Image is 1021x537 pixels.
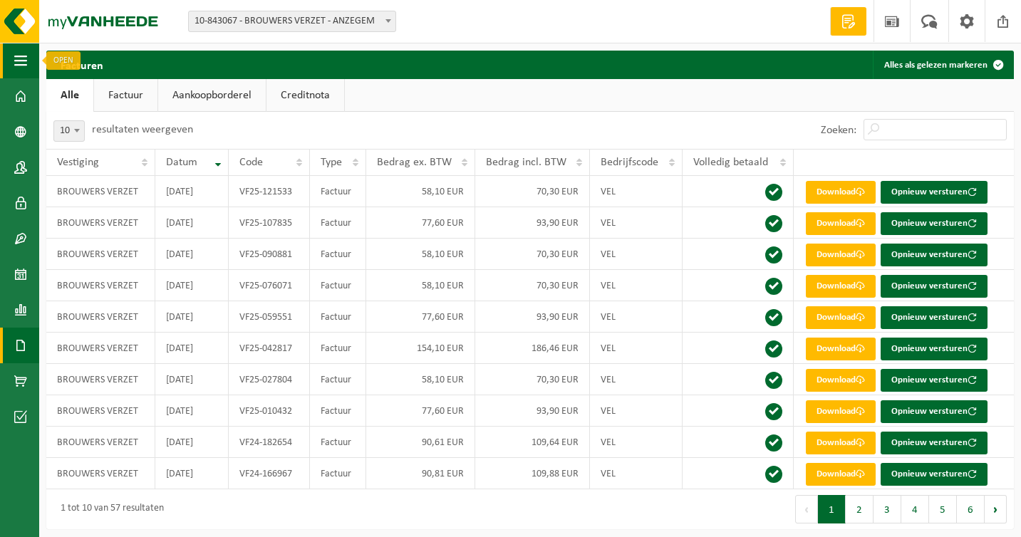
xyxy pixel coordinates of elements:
[54,121,84,141] span: 10
[881,212,988,235] button: Opnieuw versturen
[155,239,229,270] td: [DATE]
[590,364,683,395] td: VEL
[366,364,475,395] td: 58,10 EUR
[475,427,590,458] td: 109,64 EUR
[321,157,342,168] span: Type
[229,176,310,207] td: VF25-121533
[366,333,475,364] td: 154,10 EUR
[475,364,590,395] td: 70,30 EUR
[155,333,229,364] td: [DATE]
[166,157,197,168] span: Datum
[366,427,475,458] td: 90,61 EUR
[846,495,874,523] button: 2
[46,79,93,112] a: Alle
[155,364,229,395] td: [DATE]
[806,275,876,298] a: Download
[229,239,310,270] td: VF25-090881
[46,176,155,207] td: BROUWERS VERZET
[806,432,876,454] a: Download
[155,270,229,301] td: [DATE]
[590,395,683,427] td: VEL
[881,181,988,204] button: Opnieuw versturen
[366,301,475,333] td: 77,60 EUR
[229,427,310,458] td: VF24-182654
[806,463,876,486] a: Download
[310,333,366,364] td: Factuur
[601,157,658,168] span: Bedrijfscode
[310,207,366,239] td: Factuur
[92,124,193,135] label: resultaten weergeven
[46,270,155,301] td: BROUWERS VERZET
[310,176,366,207] td: Factuur
[46,239,155,270] td: BROUWERS VERZET
[310,270,366,301] td: Factuur
[310,239,366,270] td: Factuur
[475,333,590,364] td: 186,46 EUR
[475,207,590,239] td: 93,90 EUR
[46,364,155,395] td: BROUWERS VERZET
[901,495,929,523] button: 4
[310,395,366,427] td: Factuur
[590,270,683,301] td: VEL
[229,270,310,301] td: VF25-076071
[46,427,155,458] td: BROUWERS VERZET
[155,207,229,239] td: [DATE]
[229,207,310,239] td: VF25-107835
[366,207,475,239] td: 77,60 EUR
[590,176,683,207] td: VEL
[189,11,395,31] span: 10-843067 - BROUWERS VERZET - ANZEGEM
[881,463,988,486] button: Opnieuw versturen
[239,157,263,168] span: Code
[229,364,310,395] td: VF25-027804
[310,364,366,395] td: Factuur
[881,244,988,266] button: Opnieuw versturen
[229,458,310,489] td: VF24-166967
[806,369,876,392] a: Download
[806,306,876,329] a: Download
[94,79,157,112] a: Factuur
[366,176,475,207] td: 58,10 EUR
[873,51,1012,79] button: Alles als gelezen markeren
[821,125,856,136] label: Zoeken:
[229,395,310,427] td: VF25-010432
[475,270,590,301] td: 70,30 EUR
[366,270,475,301] td: 58,10 EUR
[818,495,846,523] button: 1
[366,239,475,270] td: 58,10 EUR
[155,427,229,458] td: [DATE]
[693,157,768,168] span: Volledig betaald
[46,301,155,333] td: BROUWERS VERZET
[806,212,876,235] a: Download
[46,51,118,78] h2: Facturen
[957,495,985,523] button: 6
[155,176,229,207] td: [DATE]
[377,157,452,168] span: Bedrag ex. BTW
[806,181,876,204] a: Download
[229,333,310,364] td: VF25-042817
[366,395,475,427] td: 77,60 EUR
[155,458,229,489] td: [DATE]
[46,207,155,239] td: BROUWERS VERZET
[874,495,901,523] button: 3
[53,120,85,142] span: 10
[310,301,366,333] td: Factuur
[155,395,229,427] td: [DATE]
[881,275,988,298] button: Opnieuw versturen
[229,301,310,333] td: VF25-059551
[881,432,988,454] button: Opnieuw versturen
[881,306,988,329] button: Opnieuw versturen
[590,207,683,239] td: VEL
[366,458,475,489] td: 90,81 EUR
[53,496,164,522] div: 1 tot 10 van 57 resultaten
[310,427,366,458] td: Factuur
[475,239,590,270] td: 70,30 EUR
[46,395,155,427] td: BROUWERS VERZET
[266,79,344,112] a: Creditnota
[475,176,590,207] td: 70,30 EUR
[155,301,229,333] td: [DATE]
[806,400,876,423] a: Download
[881,338,988,360] button: Opnieuw versturen
[806,244,876,266] a: Download
[881,400,988,423] button: Opnieuw versturen
[46,458,155,489] td: BROUWERS VERZET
